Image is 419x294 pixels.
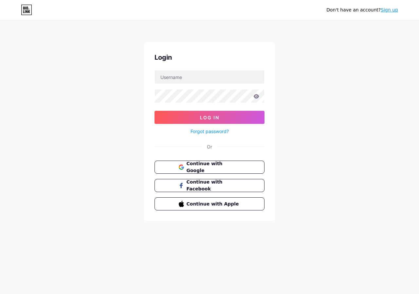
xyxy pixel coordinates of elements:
[381,7,398,12] a: Sign up
[191,128,229,135] a: Forgot password?
[155,70,264,84] input: Username
[155,179,264,192] button: Continue with Facebook
[187,201,241,207] span: Continue with Apple
[200,115,219,120] span: Log In
[187,179,241,192] span: Continue with Facebook
[155,161,264,174] button: Continue with Google
[155,197,264,210] button: Continue with Apple
[155,52,264,62] div: Login
[207,143,212,150] div: Or
[155,111,264,124] button: Log In
[326,7,398,13] div: Don't have an account?
[187,160,241,174] span: Continue with Google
